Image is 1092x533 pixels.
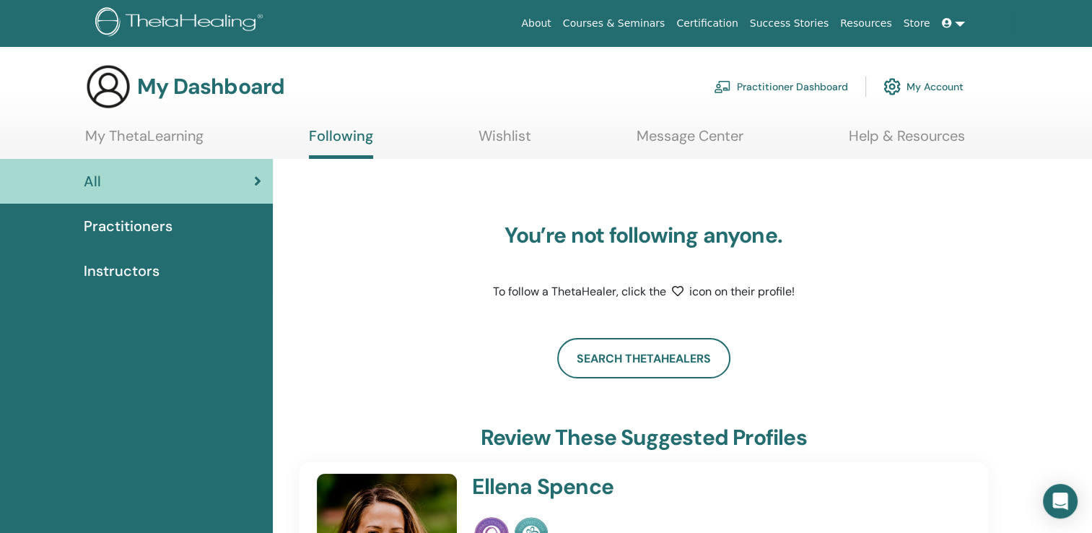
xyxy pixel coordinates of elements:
[898,10,936,37] a: Store
[714,80,731,93] img: chalkboard-teacher.svg
[515,10,556,37] a: About
[714,71,848,103] a: Practitioner Dashboard
[463,222,824,248] h3: You’re not following anyone.
[883,74,901,99] img: cog.svg
[834,10,898,37] a: Resources
[481,425,807,451] h3: Review these suggested profiles
[137,74,284,100] h3: My Dashboard
[479,127,531,155] a: Wishlist
[95,7,268,40] img: logo.png
[849,127,965,155] a: Help & Resources
[84,170,101,192] span: All
[557,338,730,378] a: Search ThetaHealers
[84,260,160,282] span: Instructors
[85,127,204,155] a: My ThetaLearning
[84,215,172,237] span: Practitioners
[557,10,671,37] a: Courses & Seminars
[637,127,743,155] a: Message Center
[309,127,373,159] a: Following
[85,64,131,110] img: generic-user-icon.jpg
[744,10,834,37] a: Success Stories
[671,10,743,37] a: Certification
[472,474,878,500] h4: Ellena Spence
[1043,484,1078,519] div: Open Intercom Messenger
[463,283,824,300] p: To follow a ThetaHealer, click the icon on their profile!
[883,71,964,103] a: My Account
